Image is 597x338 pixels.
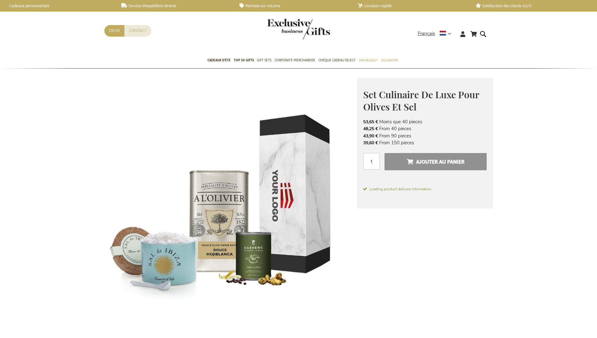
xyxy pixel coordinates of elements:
a: Livraison rapide [358,3,466,8]
a: Gift Sets [257,53,271,69]
span: Loading product delivery information. [363,186,487,192]
a: Remises sur volume [239,3,348,8]
a: Service d'expédition directe [121,3,229,8]
a: Cadeaux personnalisés [3,3,111,8]
li: From 90 pieces [363,132,487,139]
a: Contact [124,25,151,37]
a: Corporate Merchandise [275,53,315,69]
span: Corporate Merchandise [275,57,315,64]
span: TOP 50 Gifts [234,57,254,64]
a: Chèque Cadeau Select [318,53,356,69]
a: TOP 50 Gifts [234,53,254,69]
a: Occasions [381,53,398,69]
span: Gift Sets [257,57,271,64]
li: From 40 pieces [363,125,487,132]
span: Chèque Cadeau Select [318,57,356,64]
span: 53,65 € [363,119,378,125]
img: Exclusive Business gifts logo [267,19,330,39]
span: Français [418,30,435,37]
span: Set Culinaire De Luxe Pour Olives Et Sel [363,88,479,113]
img: Luxury Olive & Salt Culinary Set [104,78,357,330]
a: Cadeaux D'Éte [207,53,231,69]
span: 43,90 € [363,133,378,139]
span: Cadeaux D'Éte [207,57,231,64]
a: Devis [104,25,124,37]
a: Par budget [359,53,378,69]
span: Occasions [381,57,398,64]
span: Par budget [359,57,378,64]
li: From 150 pieces [363,139,487,146]
span: 48,25 € [363,126,378,132]
span: 39,60 € [363,140,378,146]
li: Moins que 40 pieces [363,118,487,125]
input: Qté [363,153,380,170]
a: Satisfaction des clients 4,6/5 [476,3,584,8]
a: store logo [267,19,299,39]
